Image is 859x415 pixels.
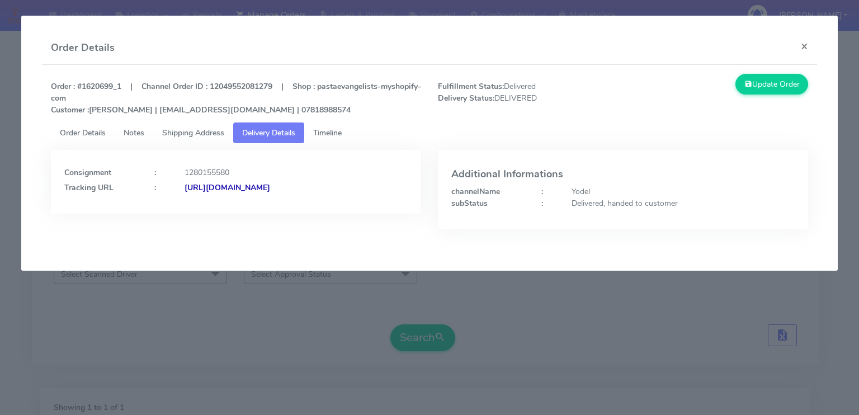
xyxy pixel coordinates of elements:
[563,186,803,197] div: Yodel
[451,169,795,180] h4: Additional Informations
[51,40,115,55] h4: Order Details
[185,182,270,193] strong: [URL][DOMAIN_NAME]
[438,93,494,103] strong: Delivery Status:
[51,105,89,115] strong: Customer :
[60,128,106,138] span: Order Details
[451,186,500,197] strong: channelName
[563,197,803,209] div: Delivered, handed to customer
[154,167,156,178] strong: :
[429,81,623,116] span: Delivered DELIVERED
[154,182,156,193] strong: :
[451,198,488,209] strong: subStatus
[124,128,144,138] span: Notes
[541,198,543,209] strong: :
[735,74,808,95] button: Update Order
[438,81,504,92] strong: Fulfillment Status:
[313,128,342,138] span: Timeline
[541,186,543,197] strong: :
[242,128,295,138] span: Delivery Details
[176,167,416,178] div: 1280155580
[51,122,808,143] ul: Tabs
[64,167,111,178] strong: Consignment
[64,182,114,193] strong: Tracking URL
[162,128,224,138] span: Shipping Address
[51,81,421,115] strong: Order : #1620699_1 | Channel Order ID : 12049552081279 | Shop : pastaevangelists-myshopify-com [P...
[792,31,817,61] button: Close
